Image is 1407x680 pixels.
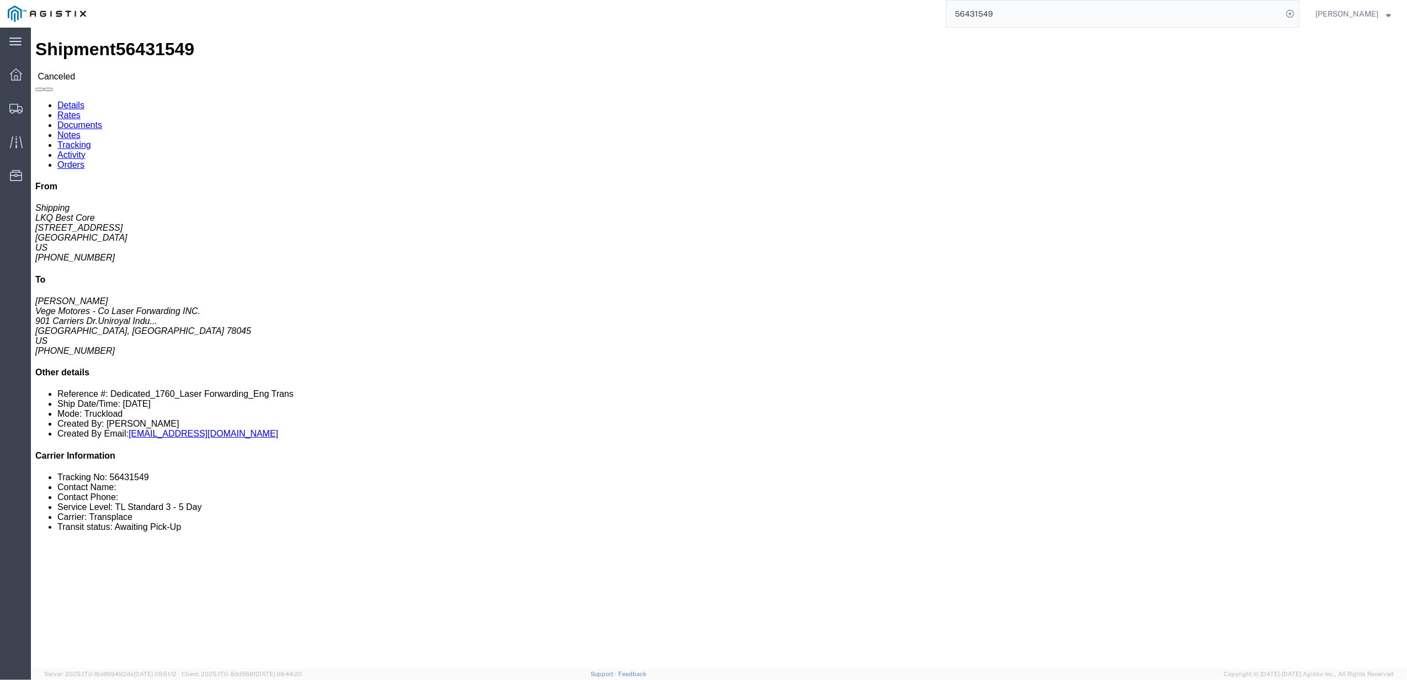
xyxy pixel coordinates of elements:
[182,671,302,677] span: Client: 2025.17.0-5dd568f
[591,671,618,677] a: Support
[134,671,177,677] span: [DATE] 09:51:12
[8,6,86,22] img: logo
[256,671,302,677] span: [DATE] 08:44:20
[1315,8,1378,20] span: Jorge Hinojosa
[1224,670,1394,679] span: Copyright © [DATE]-[DATE] Agistix Inc., All Rights Reserved
[618,671,646,677] a: Feedback
[947,1,1282,27] input: Search for shipment number, reference number
[44,671,177,677] span: Server: 2025.17.0-16a969492de
[1315,7,1392,20] button: [PERSON_NAME]
[31,28,1407,668] iframe: FS Legacy Container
